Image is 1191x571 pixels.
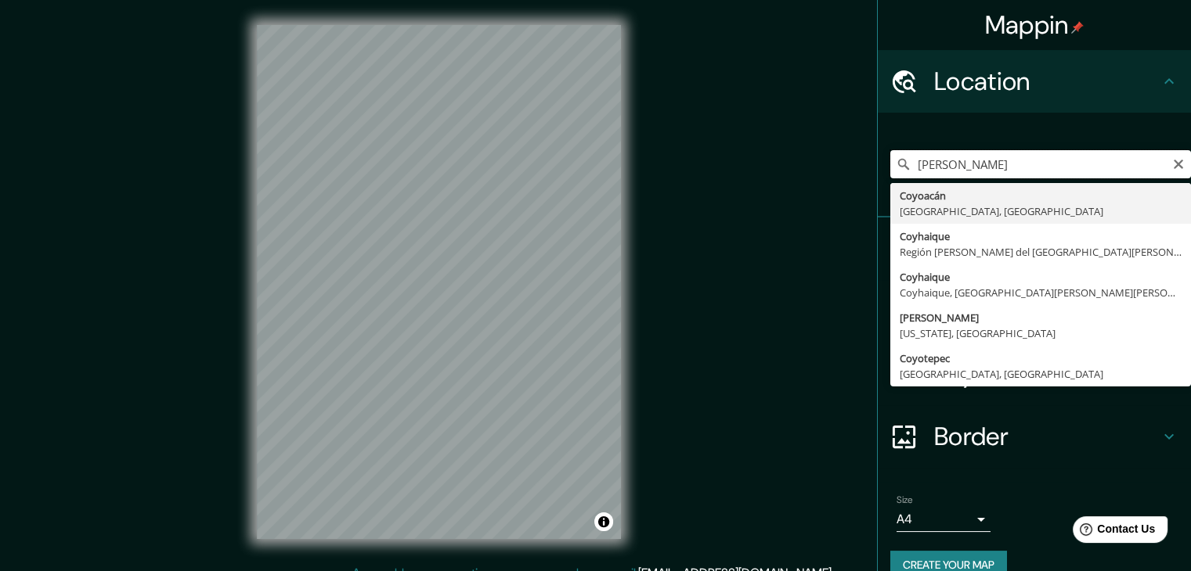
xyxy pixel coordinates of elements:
div: Style [878,280,1191,343]
div: Región [PERSON_NAME] del [GEOGRAPHIC_DATA][PERSON_NAME], [GEOGRAPHIC_DATA] [900,244,1182,260]
button: Clear [1172,156,1185,171]
h4: Layout [934,358,1160,390]
div: Layout [878,343,1191,405]
h4: Border [934,421,1160,452]
div: Border [878,405,1191,468]
label: Size [897,494,913,507]
div: A4 [897,507,991,532]
h4: Location [934,66,1160,97]
div: Pins [878,217,1191,280]
div: [GEOGRAPHIC_DATA], [GEOGRAPHIC_DATA] [900,366,1182,382]
div: Coyotepec [900,350,1182,366]
div: Coyhaique [900,269,1182,285]
div: [GEOGRAPHIC_DATA], [GEOGRAPHIC_DATA] [900,203,1182,219]
div: Location [878,50,1191,113]
input: Pick your city or area [890,150,1191,178]
h4: Mappin [985,9,1085,41]
div: Coyoacán [900,188,1182,203]
iframe: Help widget launcher [1052,510,1174,554]
div: Coyhaique, [GEOGRAPHIC_DATA][PERSON_NAME][PERSON_NAME], [GEOGRAPHIC_DATA] [900,285,1182,300]
button: Toggle attribution [594,512,613,531]
img: pin-icon.png [1071,21,1084,34]
div: [US_STATE], [GEOGRAPHIC_DATA] [900,325,1182,341]
div: Coyhaique [900,228,1182,244]
canvas: Map [257,25,621,539]
div: [PERSON_NAME] [900,310,1182,325]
